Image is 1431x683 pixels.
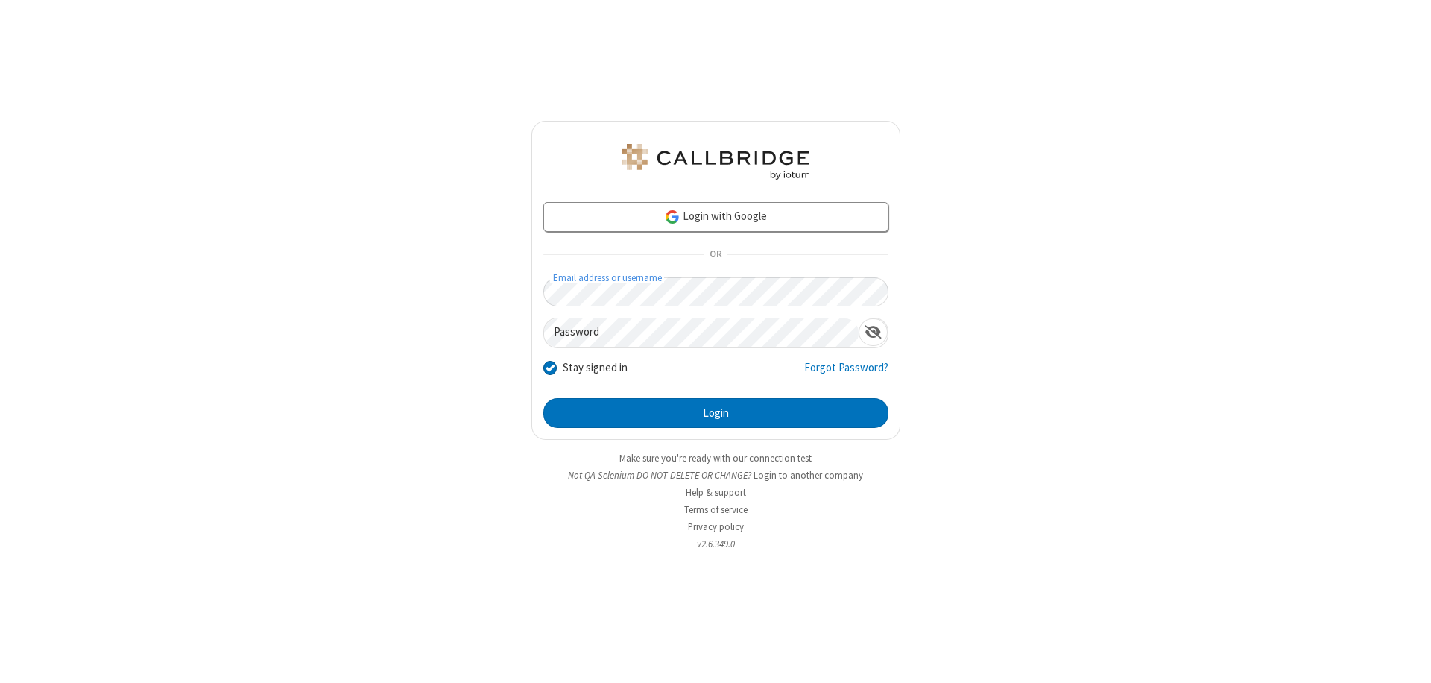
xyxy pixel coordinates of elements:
a: Help & support [686,486,746,499]
img: QA Selenium DO NOT DELETE OR CHANGE [619,144,812,180]
a: Login with Google [543,202,888,232]
button: Login to another company [754,468,863,482]
div: Show password [859,318,888,346]
a: Privacy policy [688,520,744,533]
input: Password [544,318,859,347]
span: OR [704,245,727,265]
a: Forgot Password? [804,359,888,388]
img: google-icon.png [664,209,680,225]
li: v2.6.349.0 [531,537,900,551]
button: Login [543,398,888,428]
a: Make sure you're ready with our connection test [619,452,812,465]
a: Terms of service [684,503,748,516]
li: Not QA Selenium DO NOT DELETE OR CHANGE? [531,468,900,482]
input: Email address or username [543,277,888,306]
label: Stay signed in [563,359,628,377]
